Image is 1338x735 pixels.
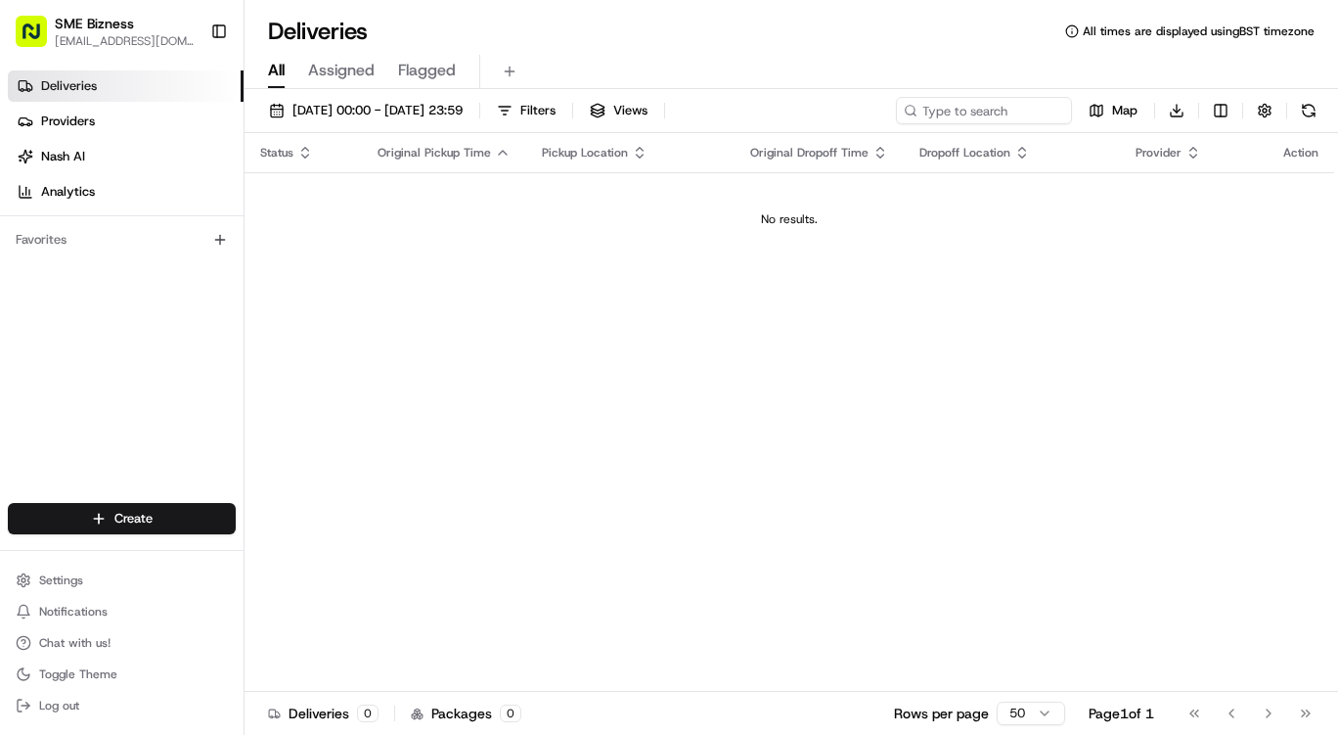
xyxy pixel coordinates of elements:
span: Original Pickup Time [378,145,491,161]
span: Deliveries [41,77,97,95]
span: Toggle Theme [39,666,117,682]
a: Providers [8,106,244,137]
div: Action [1283,145,1318,161]
p: Rows per page [894,704,989,723]
span: Map [1112,102,1137,119]
div: 0 [357,705,379,722]
button: [DATE] 00:00 - [DATE] 23:59 [260,97,471,124]
button: Chat with us! [8,629,236,657]
span: Nash AI [41,148,85,165]
button: Map [1080,97,1146,124]
button: Settings [8,567,236,594]
a: Deliveries [8,70,244,102]
div: Packages [411,704,521,723]
div: No results. [252,211,1326,227]
span: Views [613,102,647,119]
span: Chat with us! [39,635,111,651]
button: Views [581,97,656,124]
span: Assigned [308,59,375,82]
span: All times are displayed using BST timezone [1083,23,1315,39]
span: Flagged [398,59,456,82]
a: Analytics [8,176,244,207]
span: Providers [41,113,95,130]
input: Type to search [896,97,1072,124]
button: Filters [488,97,564,124]
span: Original Dropoff Time [750,145,869,161]
button: Create [8,503,236,534]
span: Log out [39,698,79,713]
span: Analytics [41,183,95,201]
span: Notifications [39,604,108,620]
span: Provider [1136,145,1182,161]
button: Refresh [1295,97,1322,124]
button: Notifications [8,598,236,625]
span: Filters [520,102,556,119]
span: Pickup Location [542,145,628,161]
button: [EMAIL_ADDRESS][DOMAIN_NAME] [55,33,195,49]
a: Nash AI [8,141,244,172]
button: Toggle Theme [8,661,236,688]
div: Page 1 of 1 [1089,704,1154,723]
div: Deliveries [268,704,379,723]
span: [DATE] 00:00 - [DATE] 23:59 [292,102,463,119]
span: Create [114,510,153,528]
span: Settings [39,573,83,588]
button: SME Bizness[EMAIL_ADDRESS][DOMAIN_NAME] [8,8,202,55]
h1: Deliveries [268,16,368,47]
div: 0 [500,705,521,722]
button: SME Bizness [55,14,134,33]
span: All [268,59,285,82]
button: Log out [8,692,236,719]
div: Favorites [8,224,236,255]
span: Dropoff Location [919,145,1010,161]
span: Status [260,145,293,161]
